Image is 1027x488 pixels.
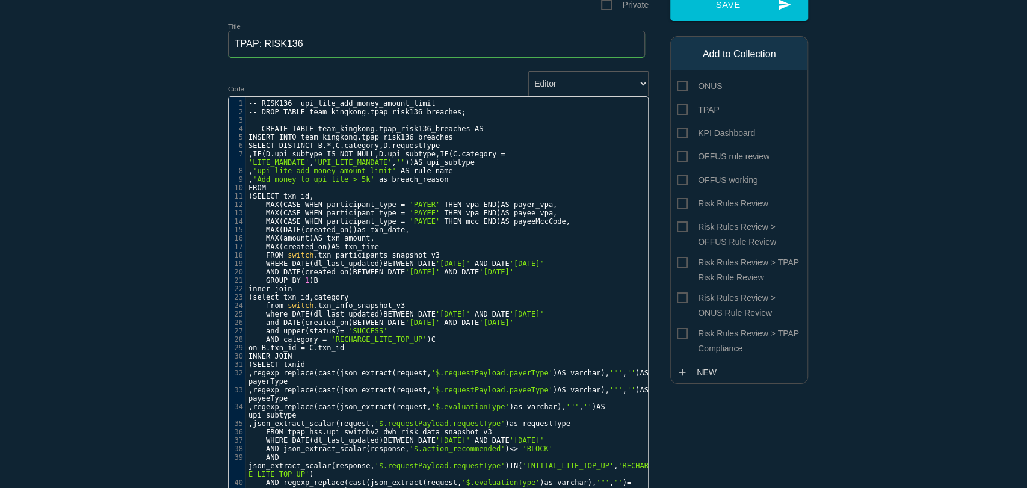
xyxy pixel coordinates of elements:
span: ( ) [248,318,514,327]
span: , ( ( ( , ) ), , ) [248,403,609,419]
span: '[DATE]' [405,268,440,276]
span: ONUS [677,79,722,94]
span: txn_amount [327,234,370,242]
span: THEN [444,209,461,217]
span: ( ) [248,268,514,276]
span: DATE [418,259,436,268]
span: payeeMccCode [514,217,566,226]
span: DATE [418,310,436,318]
span: dl_last_updated [313,436,378,445]
span: created_on [305,318,348,327]
span: AS [596,403,605,411]
span: DATE [283,318,301,327]
span: WHERE [266,436,288,445]
span: 'Add money to upi lite > 5k' [253,175,374,184]
span: = [401,200,405,209]
span: txnid [283,360,305,369]
div: 18 [229,251,245,259]
span: txn_date [370,226,405,234]
span: upi_subtype [427,158,474,167]
div: 5 [229,133,245,141]
span: varchar [570,369,601,377]
span: breach_reason [392,175,448,184]
span: cast [318,403,336,411]
div: 22 [229,285,245,293]
span: 'RECHARGE_LITE_TOP_UP' [331,335,427,344]
span: . [248,251,440,259]
div: 8 [229,167,245,175]
span: where [266,310,288,318]
span: AS [640,386,648,394]
span: switch [288,301,313,310]
span: NULL [357,150,375,158]
span: JOIN [274,352,292,360]
span: CREATE [262,125,288,133]
span: vpa [466,209,479,217]
span: cast [318,369,336,377]
span: txn_id [283,192,309,200]
span: '[DATE]' [405,318,440,327]
span: request [396,369,427,377]
span: -- [248,108,257,116]
span: as [510,419,518,428]
div: 6 [229,141,245,150]
span: BETWEEN [353,318,383,327]
span: ( , [248,192,314,200]
span: upper [283,327,305,335]
span: INSERT [248,133,274,141]
span: regexp_replace [253,403,313,411]
span: regexp_replace [253,386,313,394]
div: 1 [229,99,245,108]
div: 3 [229,116,245,125]
span: DATE [283,226,301,234]
span: payeeType [248,394,288,403]
span: payee_vpa [514,209,553,217]
span: txn_id [283,293,309,301]
div: 7 [229,150,245,158]
span: DATE [292,259,309,268]
span: '' [627,369,635,377]
span: IS [327,150,335,158]
span: OFFUS rule review [677,149,769,164]
div: 15 [229,226,245,234]
span: 'upi_lite_add_money_amount_limit' [253,167,396,175]
span: AS [313,234,322,242]
span: = [301,344,305,352]
span: , ( . , . , ( . , , )) [248,150,510,167]
span: as [357,226,366,234]
span: as [514,403,522,411]
span: , ( ( ( , ) ), , ) [248,386,653,403]
div: 32 [229,369,245,377]
span: , ( ( ( , ) ), , ) [248,369,653,386]
span: team_kingkong [309,108,366,116]
span: GROUP [266,276,288,285]
span: TABLE [292,125,313,133]
span: select [253,293,279,301]
span: '[DATE]' [510,310,544,318]
span: varchar [570,386,601,394]
div: 4 [229,125,245,133]
span: ( ) , [248,200,557,209]
div: 19 [229,259,245,268]
span: Risk Rules Review > ONUS Rule Review [677,291,801,306]
span: CASE [283,200,301,209]
span: . [248,428,492,436]
span: '$.requestPayload.payerType' [431,369,553,377]
div: 10 [229,184,245,192]
span: requestType [392,141,440,150]
span: SELECT [248,141,274,150]
span: created_on [305,268,348,276]
span: tpap_risk136_breaches [370,108,461,116]
span: from [266,301,283,310]
span: DATE [461,318,479,327]
span: AS [557,369,566,377]
span: AND [475,310,488,318]
span: cast [318,386,336,394]
div: 9 [229,175,245,184]
span: upi_subtype [274,150,322,158]
span: WHEN [305,209,322,217]
label: Code [228,85,244,93]
span: INTO [279,133,297,141]
span: D [379,150,383,158]
span: '$.evaluationType' [431,403,510,411]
